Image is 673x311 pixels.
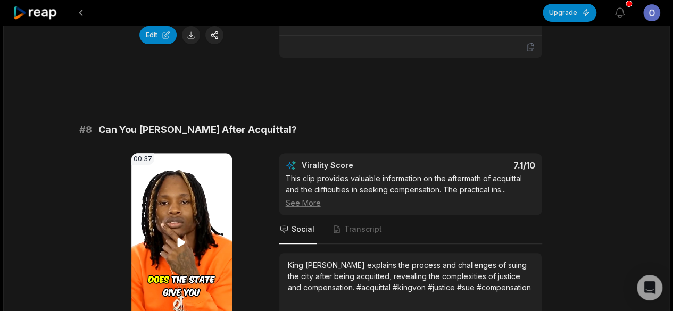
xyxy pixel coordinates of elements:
[286,197,535,208] div: See More
[288,259,533,293] div: King [PERSON_NAME] explains the process and challenges of suing the city after being acquitted, r...
[286,173,535,208] div: This clip provides valuable information on the aftermath of acquittal and the difficulties in see...
[292,224,314,234] span: Social
[139,26,177,44] button: Edit
[79,122,92,137] span: # 8
[98,122,297,137] span: Can You [PERSON_NAME] After Acquittal?
[543,4,596,22] button: Upgrade
[344,224,382,234] span: Transcript
[421,160,535,171] div: 7.1 /10
[279,215,542,244] nav: Tabs
[302,160,416,171] div: Virality Score
[637,275,662,300] div: Open Intercom Messenger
